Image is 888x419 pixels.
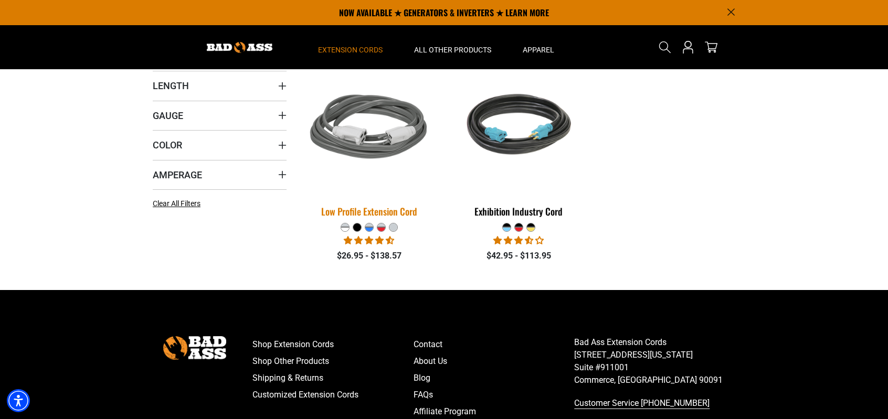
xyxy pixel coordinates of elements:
img: Bad Ass Extension Cords [163,336,226,360]
span: Color [153,139,182,151]
img: grey & white [296,61,443,196]
summary: Search [657,39,673,56]
a: About Us [414,353,575,370]
a: Open this option [680,25,696,69]
a: Contact [414,336,575,353]
a: cart [703,41,720,53]
summary: All Other Products [398,25,507,69]
div: $42.95 - $113.95 [452,250,586,262]
img: Bad Ass Extension Cords [207,42,272,53]
div: Accessibility Menu [7,389,30,412]
span: 4.50 stars [344,235,394,245]
a: Shop Other Products [252,353,414,370]
p: Bad Ass Extension Cords [STREET_ADDRESS][US_STATE] Suite #911001 Commerce, [GEOGRAPHIC_DATA] 90091 [574,336,735,386]
span: Extension Cords [318,45,383,55]
div: Exhibition Industry Cord [452,207,586,216]
a: Clear All Filters [153,198,205,209]
a: Shop Extension Cords [252,336,414,353]
a: FAQs [414,386,575,403]
a: Shipping & Returns [252,370,414,386]
span: Length [153,80,189,92]
span: Clear All Filters [153,199,200,208]
summary: Amperage [153,160,287,189]
a: Customized Extension Cords [252,386,414,403]
summary: Color [153,130,287,159]
summary: Extension Cords [302,25,398,69]
span: 3.67 stars [493,235,544,245]
span: Apparel [523,45,554,55]
img: black teal [452,68,585,189]
summary: Gauge [153,101,287,130]
div: Low Profile Extension Cord [302,207,436,216]
div: $26.95 - $138.57 [302,250,436,262]
span: All Other Products [414,45,491,55]
summary: Apparel [507,25,570,69]
a: call 833-674-1699 [574,395,735,412]
a: grey & white Low Profile Extension Cord [302,63,436,222]
span: Amperage [153,169,202,181]
summary: Length [153,71,287,100]
a: black teal Exhibition Industry Cord [452,63,586,222]
span: Gauge [153,110,183,122]
a: Blog [414,370,575,386]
